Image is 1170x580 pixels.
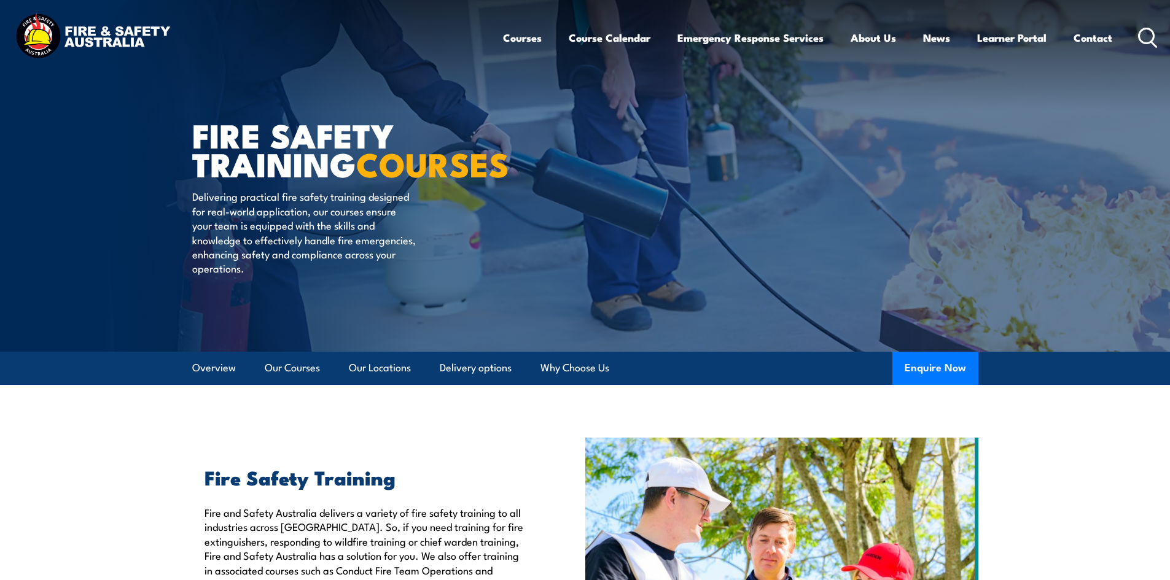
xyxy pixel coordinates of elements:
a: About Us [851,21,896,54]
a: Emergency Response Services [677,21,824,54]
a: Course Calendar [569,21,650,54]
a: Our Locations [349,352,411,384]
a: Our Courses [265,352,320,384]
h2: Fire Safety Training [205,468,529,485]
a: Contact [1074,21,1112,54]
a: Why Choose Us [540,352,609,384]
a: Overview [192,352,236,384]
strong: COURSES [356,137,509,188]
h1: FIRE SAFETY TRAINING [192,120,496,177]
button: Enquire Now [892,352,978,385]
a: Learner Portal [977,21,1047,54]
a: Delivery options [440,352,512,384]
p: Delivering practical fire safety training designed for real-world application, our courses ensure... [192,189,416,275]
a: Courses [503,21,542,54]
a: News [923,21,950,54]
